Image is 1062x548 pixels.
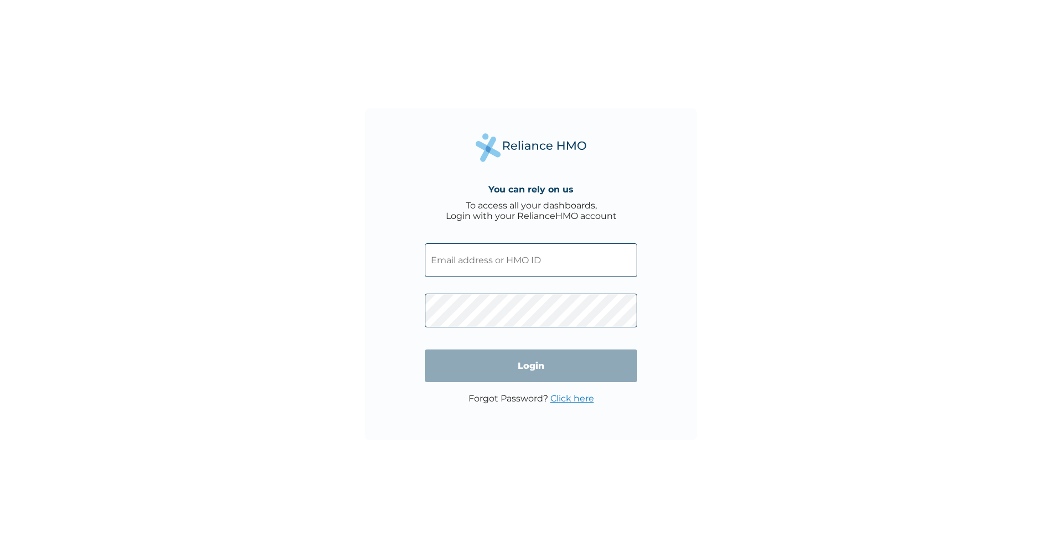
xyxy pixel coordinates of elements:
img: Reliance Health's Logo [476,133,586,161]
h4: You can rely on us [488,184,574,195]
a: Click here [550,393,594,404]
input: Login [425,349,637,382]
div: To access all your dashboards, Login with your RelianceHMO account [446,200,617,221]
p: Forgot Password? [468,393,594,404]
input: Email address or HMO ID [425,243,637,277]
